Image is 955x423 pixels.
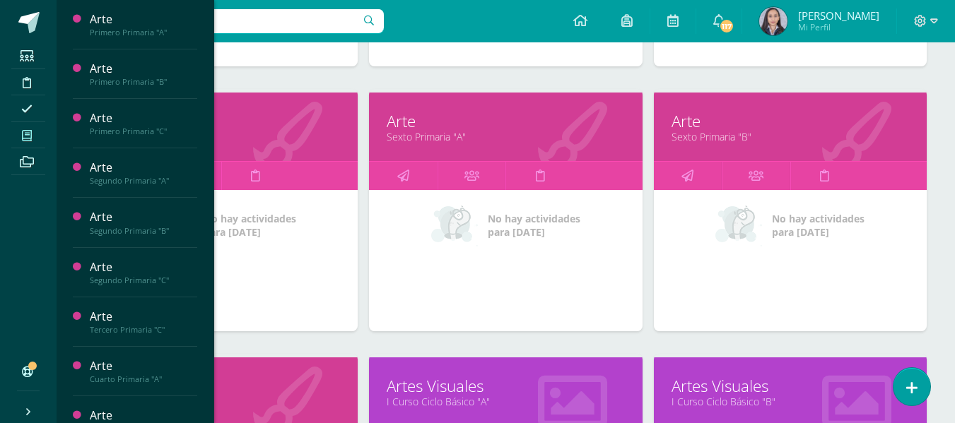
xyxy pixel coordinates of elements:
span: Mi Perfil [798,21,879,33]
a: Sexto Primaria "C" [102,395,340,408]
div: Arte [90,160,197,176]
div: Arte [90,309,197,325]
span: No hay actividades para [DATE] [772,212,865,239]
a: Quinto Primaria "C" [102,130,340,143]
a: ArteSegundo Primaria "C" [90,259,197,285]
div: Tercero Primaria "C" [90,325,197,335]
a: ArteCuarto Primaria "A" [90,358,197,384]
div: Arte [90,259,197,275]
a: Arte [672,110,909,132]
input: Busca un usuario... [66,9,384,33]
a: Arte [102,110,340,132]
div: Arte [90,11,197,28]
img: no_activities_small.png [431,204,478,246]
div: Cuarto Primaria "A" [90,374,197,384]
a: ArtePrimero Primaria "A" [90,11,197,37]
div: Segundo Primaria "C" [90,275,197,285]
span: No hay actividades para [DATE] [204,212,296,239]
div: Primero Primaria "A" [90,28,197,37]
div: Arte [90,358,197,374]
span: No hay actividades para [DATE] [488,212,580,239]
div: Segundo Primaria "A" [90,176,197,186]
span: [PERSON_NAME] [798,8,879,23]
a: Arte [387,110,624,132]
div: Arte [90,110,197,126]
a: Sexto Primaria "B" [672,130,909,143]
a: ArtePrimero Primaria "C" [90,110,197,136]
span: 117 [719,18,734,34]
a: Sexto Primaria "A" [387,130,624,143]
img: 040cc7ec49f6129a148c95524d07e103.png [759,7,787,35]
a: ArteSegundo Primaria "B" [90,209,197,235]
a: Artes Visuales [672,375,909,397]
a: ArteSegundo Primaria "A" [90,160,197,186]
div: Primero Primaria "C" [90,126,197,136]
a: Artes Visuales [387,375,624,397]
div: Arte [90,209,197,225]
div: Primero Primaria "B" [90,77,197,87]
a: I Curso Ciclo Básico "B" [672,395,909,408]
div: Arte [90,61,197,77]
img: no_activities_small.png [715,204,762,246]
a: ArteTercero Primaria "C" [90,309,197,335]
a: ArtePrimero Primaria "B" [90,61,197,87]
a: Arte [102,375,340,397]
a: I Curso Ciclo Básico "A" [387,395,624,408]
div: Segundo Primaria "B" [90,226,197,236]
